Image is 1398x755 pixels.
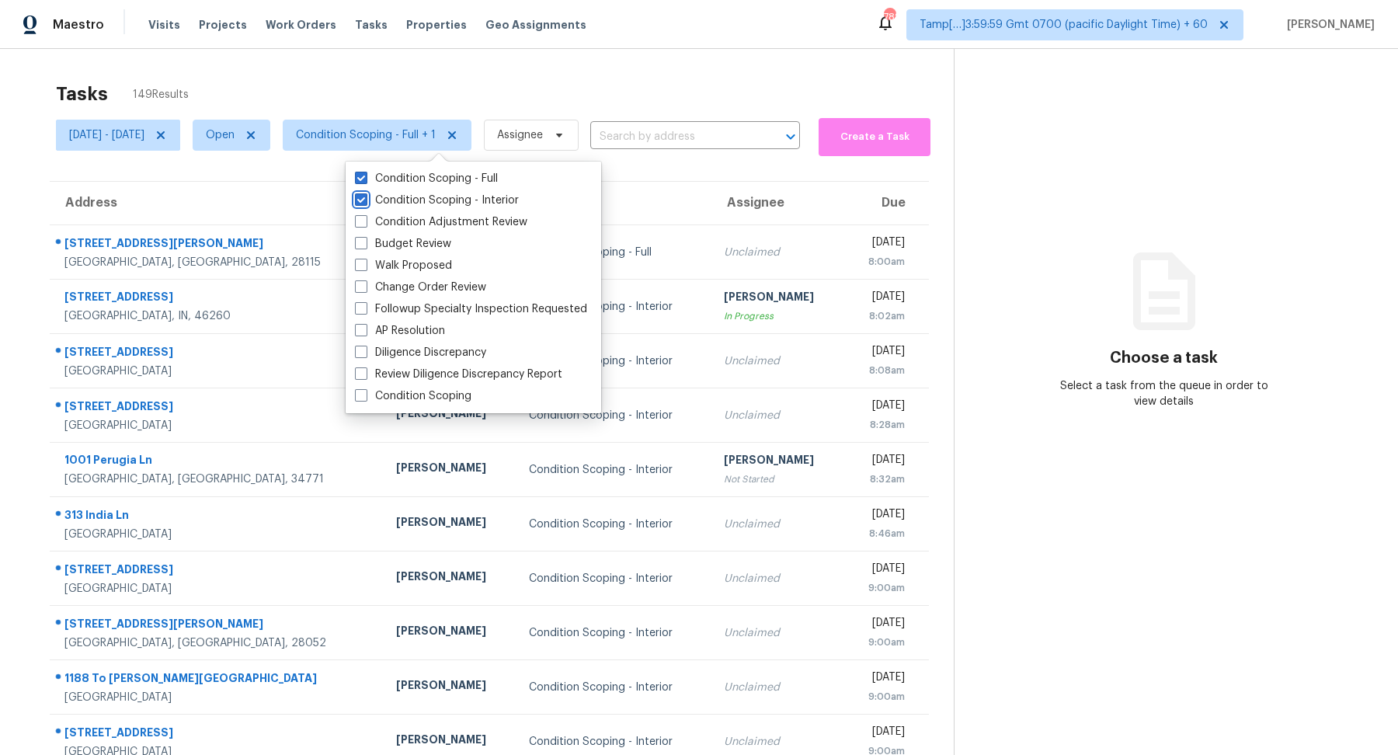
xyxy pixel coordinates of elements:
span: Geo Assignments [485,17,586,33]
div: 8:46am [857,526,905,541]
div: Condition Scoping - Interior [529,571,699,586]
span: Tasks [355,19,388,30]
th: Due [844,182,929,225]
div: Condition Scoping - Interior [529,462,699,478]
div: 8:32am [857,471,905,487]
button: Create a Task [819,118,930,156]
div: In Progress [724,308,832,324]
div: [GEOGRAPHIC_DATA] [64,581,371,597]
input: Search by address [590,125,756,149]
div: 9:00am [857,580,905,596]
label: Condition Scoping - Interior [355,193,519,208]
div: 1188 To [PERSON_NAME][GEOGRAPHIC_DATA] [64,670,371,690]
span: Projects [199,17,247,33]
div: [DATE] [857,615,905,635]
div: [STREET_ADDRESS] [64,398,371,418]
span: Visits [148,17,180,33]
div: 313 India Ln [64,507,371,527]
label: Change Order Review [355,280,486,295]
label: Budget Review [355,236,451,252]
div: [DATE] [857,724,905,743]
button: Open [780,126,802,148]
div: 8:00am [857,254,905,270]
div: [DATE] [857,289,905,308]
label: Walk Proposed [355,258,452,273]
div: Unclaimed [724,408,832,423]
th: Assignee [711,182,844,225]
div: 8:02am [857,308,905,324]
div: Unclaimed [724,734,832,750]
div: [GEOGRAPHIC_DATA] [64,527,371,542]
div: Unclaimed [724,680,832,695]
div: [DATE] [857,670,905,689]
label: AP Resolution [355,323,445,339]
div: [DATE] [857,343,905,363]
label: Followup Specialty Inspection Requested [355,301,587,317]
div: [DATE] [857,561,905,580]
div: Select a task from the queue in order to view details [1059,378,1269,409]
span: Tamp[…]3:59:59 Gmt 0700 (pacific Daylight Time) + 60 [920,17,1208,33]
div: [PERSON_NAME] [724,289,832,308]
div: [STREET_ADDRESS] [64,344,371,364]
div: 8:08am [857,363,905,378]
span: Properties [406,17,467,33]
div: Unclaimed [724,517,832,532]
span: Condition Scoping - Full + 1 [296,127,436,143]
div: [GEOGRAPHIC_DATA] [64,418,371,433]
label: Condition Adjustment Review [355,214,527,230]
div: [GEOGRAPHIC_DATA], IN, 46260 [64,308,371,324]
div: Condition Scoping - Interior [529,734,699,750]
label: Diligence Discrepancy [355,345,486,360]
div: [GEOGRAPHIC_DATA] [64,690,371,705]
div: [GEOGRAPHIC_DATA], [GEOGRAPHIC_DATA], 28115 [64,255,371,270]
span: Maestro [53,17,104,33]
div: 782 [884,9,895,25]
div: Not Started [724,471,832,487]
div: [STREET_ADDRESS] [64,562,371,581]
div: 9:00am [857,689,905,705]
div: [STREET_ADDRESS][PERSON_NAME] [64,235,371,255]
div: Unclaimed [724,245,832,260]
th: Address [50,182,384,225]
div: Condition Scoping - Interior [529,299,699,315]
span: [PERSON_NAME] [1281,17,1375,33]
div: Condition Scoping - Interior [529,625,699,641]
div: Condition Scoping - Interior [529,353,699,369]
span: Open [206,127,235,143]
div: [PERSON_NAME] [396,405,504,425]
span: Assignee [497,127,543,143]
div: [DATE] [857,235,905,254]
div: [PERSON_NAME] [396,732,504,751]
div: [DATE] [857,506,905,526]
div: [STREET_ADDRESS] [64,289,371,308]
div: [GEOGRAPHIC_DATA], [GEOGRAPHIC_DATA], 28052 [64,635,371,651]
div: [GEOGRAPHIC_DATA] [64,364,371,379]
div: Condition Scoping - Interior [529,408,699,423]
div: [STREET_ADDRESS] [64,725,371,744]
div: Condition Scoping - Interior [529,680,699,695]
div: [DATE] [857,452,905,471]
h3: Choose a task [1110,350,1218,366]
h2: Tasks [56,86,108,102]
span: [DATE] - [DATE] [69,127,144,143]
div: [GEOGRAPHIC_DATA], [GEOGRAPHIC_DATA], 34771 [64,471,371,487]
div: [PERSON_NAME] [724,452,832,471]
div: Unclaimed [724,625,832,641]
div: [PERSON_NAME] [396,623,504,642]
div: 8:28am [857,417,905,433]
div: 9:00am [857,635,905,650]
div: 1001 Perugia Ln [64,452,371,471]
div: [PERSON_NAME] [396,514,504,534]
div: Condition Scoping - Interior [529,517,699,532]
label: Condition Scoping [355,388,471,404]
div: [DATE] [857,398,905,417]
div: [PERSON_NAME] [396,569,504,588]
label: Condition Scoping - Full [355,171,498,186]
div: Unclaimed [724,571,832,586]
label: Review Diligence Discrepancy Report [355,367,562,382]
div: Condition Scoping - Full [529,245,699,260]
div: [PERSON_NAME] [396,677,504,697]
span: 149 Results [133,87,189,103]
div: Unclaimed [724,353,832,369]
div: [STREET_ADDRESS][PERSON_NAME] [64,616,371,635]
